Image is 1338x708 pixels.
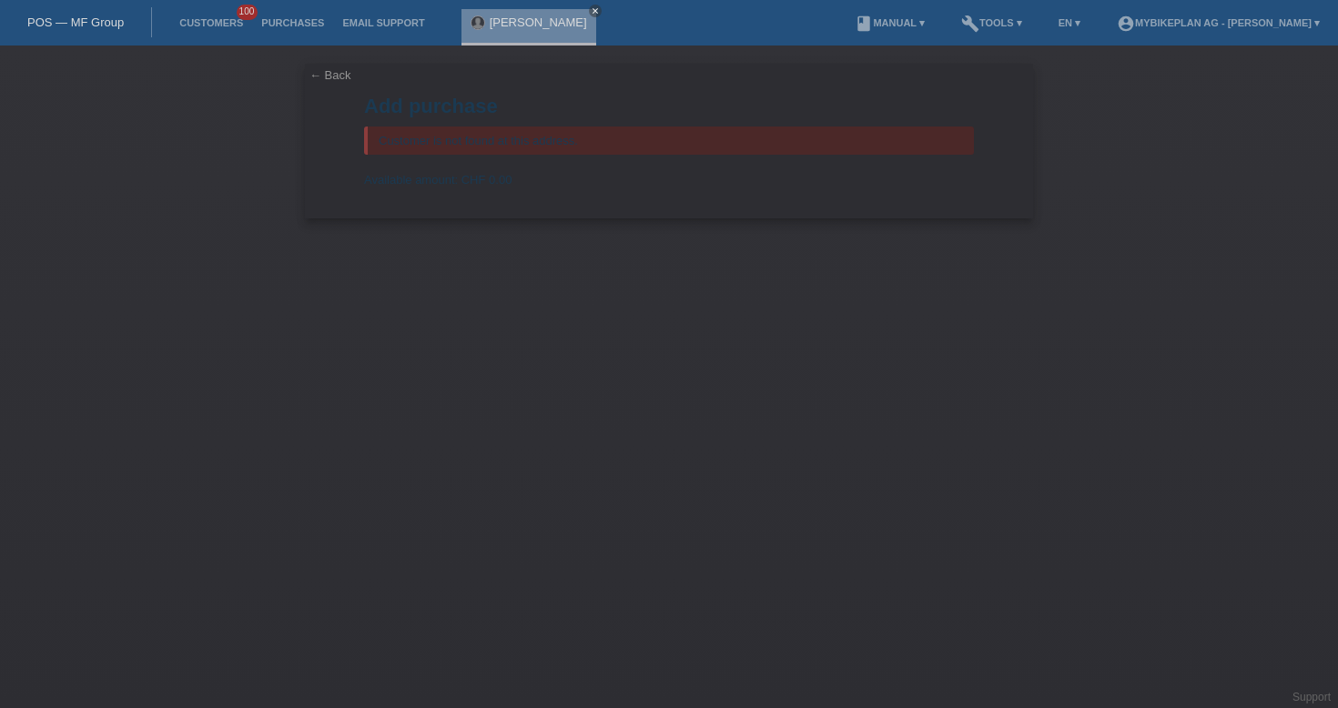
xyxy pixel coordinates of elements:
[591,6,600,15] i: close
[309,68,351,82] a: ← Back
[27,15,124,29] a: POS — MF Group
[589,5,602,17] a: close
[364,173,458,187] span: Available amount:
[252,17,333,28] a: Purchases
[461,173,512,187] span: CHF 0.00
[1292,691,1331,703] a: Support
[237,5,258,20] span: 100
[855,15,873,33] i: book
[1049,17,1090,28] a: EN ▾
[846,17,934,28] a: bookManual ▾
[1108,17,1329,28] a: account_circleMybikeplan AG - [PERSON_NAME] ▾
[364,95,974,117] h1: Add purchase
[170,17,252,28] a: Customers
[490,15,587,29] a: [PERSON_NAME]
[364,126,974,155] div: Customer is not found at this address.
[333,17,433,28] a: Email Support
[961,15,979,33] i: build
[1117,15,1135,33] i: account_circle
[952,17,1031,28] a: buildTools ▾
